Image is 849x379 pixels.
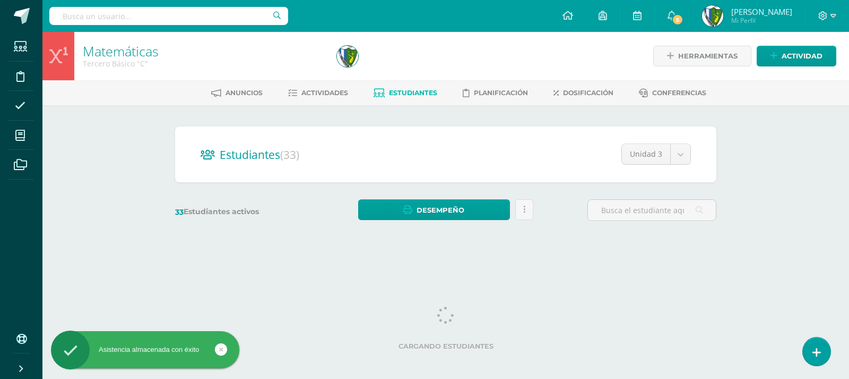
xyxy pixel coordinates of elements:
span: Actividades [301,89,348,97]
span: [PERSON_NAME] [731,6,792,17]
input: Busca el estudiante aquí... [588,200,716,221]
input: Busca un usuario... [49,7,288,25]
span: Actividad [782,46,822,66]
label: Cargando estudiantes [179,342,712,350]
span: 33 [175,207,184,217]
span: Desempeño [417,200,464,220]
div: Asistencia almacenada con éxito [51,345,239,355]
span: Planificación [474,89,528,97]
span: Unidad 3 [630,144,662,164]
a: Unidad 3 [622,144,690,164]
span: Mi Perfil [731,16,792,25]
span: Estudiantes [220,147,299,162]
span: (33) [280,147,299,162]
a: Actividad [757,46,836,66]
a: Conferencias [639,85,706,102]
span: 5 [672,14,683,26]
a: Planificación [463,85,528,102]
a: Desempeño [358,199,509,220]
h1: Matemáticas [83,44,324,58]
a: Dosificación [553,85,613,102]
span: Herramientas [678,46,738,66]
div: Tercero Básico 'C' [83,58,324,69]
img: 09cda7a8f8a612387b01df24d4d5f603.png [702,5,723,27]
span: Dosificación [563,89,613,97]
a: Matemáticas [83,42,159,60]
span: Conferencias [652,89,706,97]
a: Anuncios [211,85,263,102]
a: Herramientas [653,46,751,66]
a: Actividades [288,85,348,102]
label: Estudiantes activos [175,207,304,217]
a: Estudiantes [374,85,437,102]
img: 09cda7a8f8a612387b01df24d4d5f603.png [337,46,358,67]
span: Estudiantes [389,89,437,97]
span: Anuncios [226,89,263,97]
